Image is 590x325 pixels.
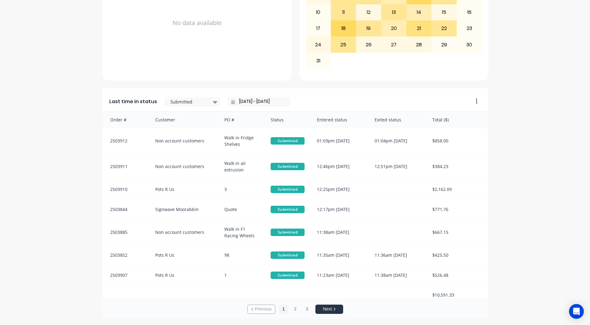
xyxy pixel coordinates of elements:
[311,154,368,179] div: 12:46pm [DATE]
[306,37,331,52] div: 24
[103,200,149,219] div: 2503844
[109,98,157,105] span: Last time in status
[457,37,482,52] div: 30
[279,305,288,314] button: 1
[426,245,488,265] div: $425.50
[407,37,431,52] div: 28
[271,186,305,193] span: Submitted
[103,128,149,154] div: 2503912
[407,5,431,20] div: 14
[368,112,426,128] div: Exited status
[103,220,149,245] div: 2503885
[149,179,218,199] div: Pots R Us
[271,272,305,279] span: Submitted
[381,21,406,36] div: 20
[426,112,488,128] div: Total ($)
[315,305,343,314] button: Next
[306,5,331,20] div: 10
[306,21,331,36] div: 17
[432,21,456,36] div: 22
[356,5,381,20] div: 12
[149,220,218,245] div: Non account customers
[426,265,488,285] div: $526.48
[218,179,264,199] div: 3
[218,220,264,245] div: Walk in F1 Racing Wheels
[311,200,368,219] div: 12:17pm [DATE]
[368,245,426,265] div: 11:36am [DATE]
[457,21,482,36] div: 23
[426,128,488,154] div: $858.00
[218,154,264,179] div: Walk in ali extrusion
[247,305,275,314] button: Previous
[311,220,368,245] div: 11:38am [DATE]
[311,128,368,154] div: 01:03pm [DATE]
[432,5,456,20] div: 15
[331,5,356,20] div: 11
[426,285,488,304] div: $10,591.33
[149,265,218,285] div: Pots R Us
[407,21,431,36] div: 21
[311,179,368,199] div: 12:25pm [DATE]
[149,245,218,265] div: Pots R Us
[291,305,300,314] button: 2
[381,5,406,20] div: 13
[311,112,368,128] div: Entered status
[271,251,305,259] span: Submitted
[149,112,218,128] div: Customer
[149,128,218,154] div: Non account customers
[426,220,488,245] div: $667.15
[103,265,149,285] div: 2503907
[103,154,149,179] div: 2503911
[368,265,426,285] div: 11:38am [DATE]
[426,154,488,179] div: $384.23
[331,37,356,52] div: 25
[306,53,331,69] div: 31
[368,128,426,154] div: 01:04pm [DATE]
[426,200,488,219] div: $771.76
[271,229,305,236] span: Submitted
[368,154,426,179] div: 12:51pm [DATE]
[103,112,149,128] div: Order #
[149,154,218,179] div: Non account customers
[218,200,264,219] div: Quote
[103,179,149,199] div: 2503910
[103,245,149,265] div: 2503852
[218,112,264,128] div: PO #
[356,37,381,52] div: 26
[218,245,264,265] div: 98
[311,245,368,265] div: 11:35am [DATE]
[331,21,356,36] div: 18
[381,37,406,52] div: 27
[302,305,312,314] button: 3
[235,97,288,106] input: Filter by date
[457,5,482,20] div: 16
[149,200,218,219] div: Signwave Moorabbin
[356,21,381,36] div: 19
[271,137,305,145] span: Submitted
[271,206,305,213] span: Submitted
[271,163,305,170] span: Submitted
[264,112,311,128] div: Status
[218,265,264,285] div: 1
[426,179,488,199] div: $2,162.09
[432,37,456,52] div: 29
[218,128,264,154] div: Walk in Fridge Shelves
[311,265,368,285] div: 11:23am [DATE]
[569,304,584,319] div: Open Intercom Messenger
